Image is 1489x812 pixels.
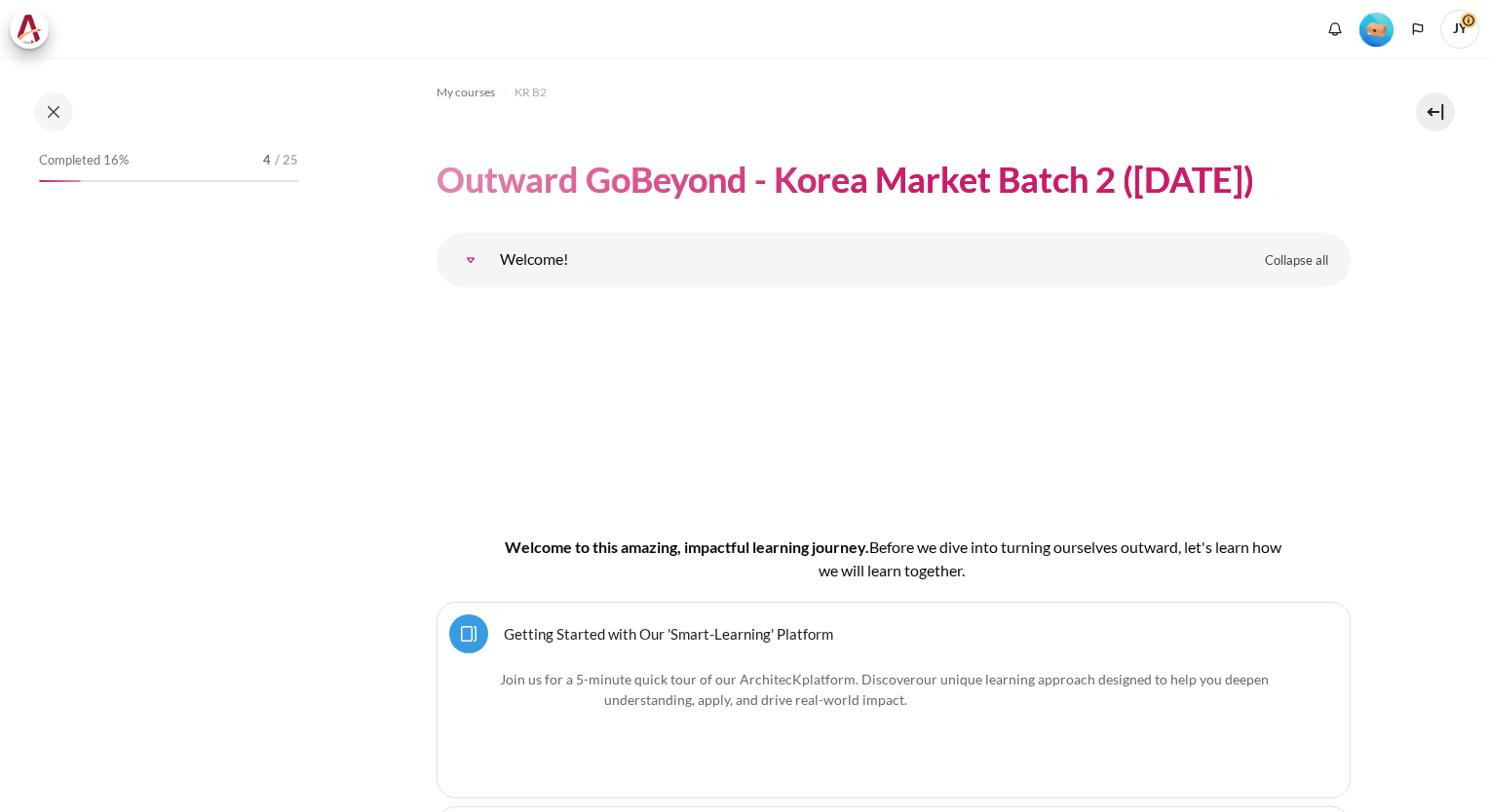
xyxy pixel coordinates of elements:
span: . [604,671,1269,708]
span: JY [1440,10,1479,49]
img: Level #1 [1359,13,1394,47]
span: 4 [263,151,271,170]
a: KR B2 [515,81,547,104]
a: Level #1 [1352,11,1401,47]
img: Architeck [16,15,43,44]
span: B [869,537,879,556]
a: User menu [1440,10,1479,49]
span: efore we dive into turning ourselves outward, let's learn how we will learn together. [819,537,1281,579]
div: Level #1 [1359,11,1394,47]
span: our unique learning approach designed to help you deepen understanding, apply, and drive real-wor... [604,671,1269,708]
span: Completed 16% [39,151,129,170]
img: platform logo [500,689,597,786]
a: My courses [437,81,495,104]
span: My courses [437,84,495,101]
a: Collapse all [1250,244,1343,277]
font: Welcome to this amazing, impactful learning journey. [505,537,1281,579]
a: Getting Started with Our 'Smart-Learning' Platform [504,624,833,643]
span: / 25 [275,151,298,170]
font: Join us for a 5-minute quick tour of our ArchitecK platform. Discover [500,671,1269,708]
div: 16% [39,180,81,182]
button: Languages [1403,15,1432,44]
h1: Outward GoBeyond - Korea Market Batch 2 ([DATE]) [437,157,1254,203]
nav: Navigation bar [437,77,1351,108]
span: Collapse all [1265,251,1328,271]
a: Architeck Architeck [10,10,58,49]
div: Show notification window with no new notifications [1320,15,1350,44]
span: KR B2 [515,84,547,101]
a: Welcome! [451,240,490,279]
